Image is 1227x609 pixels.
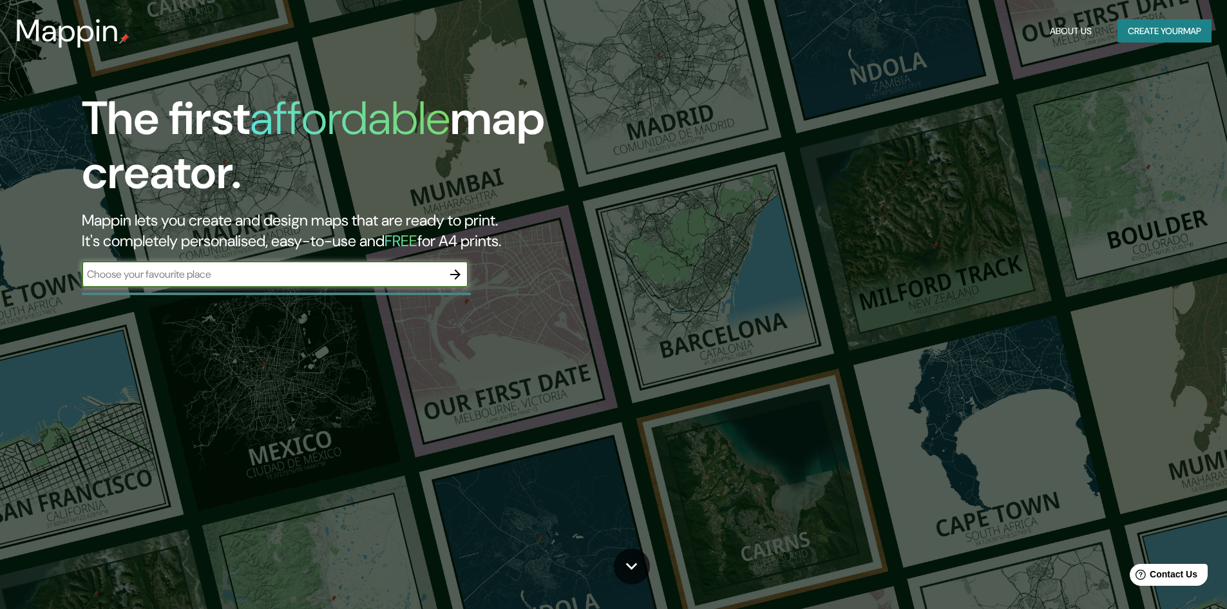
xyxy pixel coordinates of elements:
button: Create yourmap [1118,19,1212,43]
h3: Mappin [15,13,119,49]
h5: FREE [385,231,417,251]
h1: The first map creator. [82,92,696,210]
h2: Mappin lets you create and design maps that are ready to print. It's completely personalised, eas... [82,210,696,251]
input: Choose your favourite place [82,267,442,282]
img: mappin-pin [119,34,129,44]
button: About Us [1045,19,1097,43]
h1: affordable [250,88,450,148]
iframe: Help widget launcher [1112,559,1213,595]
